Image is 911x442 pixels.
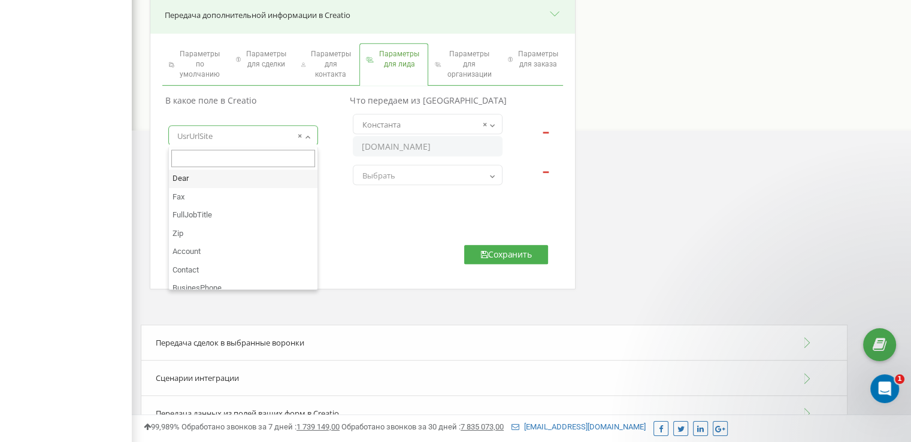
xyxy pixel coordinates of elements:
[464,245,548,264] button: Сохранить
[429,44,501,85] a: Параметры для организации
[169,169,317,188] li: Dear
[308,49,353,80] span: Параметры для контакта
[156,408,339,419] span: Передача данных из полей ваших форм в Creatio
[296,422,340,431] u: 1 739 149,00
[444,49,495,80] span: Параметры для организации
[377,49,422,69] span: Параметры для лида
[357,116,498,133] span: Константа
[502,44,566,75] a: Параметры для заказа
[177,49,223,80] span: Параметры по умолчанию
[516,49,560,69] span: Параметры для заказа
[156,337,304,348] span: Передача сделок в выбранные воронки
[181,422,340,431] span: Обработано звонков за 7 дней :
[168,125,318,146] span: UsrUrlSite
[512,422,646,431] a: [EMAIL_ADDRESS][DOMAIN_NAME]
[870,374,899,403] iframe: Intercom live chat
[169,261,317,280] li: Contact
[538,129,553,131] button: -
[144,422,180,431] span: 99,989%
[244,49,288,69] span: Параметры для сделки
[230,44,294,75] a: Параметры для сделки
[298,128,302,144] span: ×
[169,225,317,243] li: Zip
[895,374,904,384] span: 1
[538,169,553,170] button: -
[169,279,317,298] li: BusinesPhone
[169,188,317,207] li: Fax
[461,422,504,431] u: 7 835 073,00
[163,44,229,85] a: Параметры по умолчанию
[169,206,317,225] li: FullJobTitle
[295,44,359,85] a: Параметры для контакта
[169,243,317,261] li: Account
[362,170,395,181] span: Выбрать
[347,92,532,110] th: Что передаем из [GEOGRAPHIC_DATA]
[172,128,314,144] span: UsrUrlSite
[360,44,428,75] a: Параметры для лида
[162,92,347,110] th: В какое поле в Creatio
[353,114,503,134] span: Константа
[156,373,239,383] span: Сценарии интеграции
[482,116,486,133] span: ×
[341,422,504,431] span: Обработано звонков за 30 дней :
